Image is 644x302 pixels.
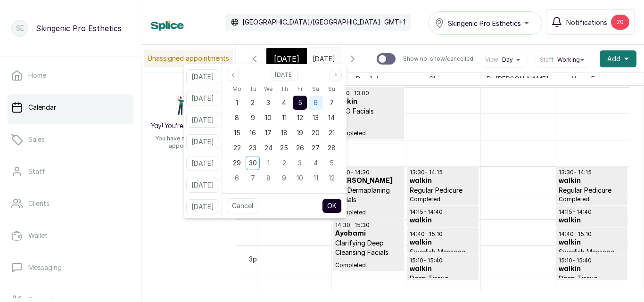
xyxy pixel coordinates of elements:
[308,140,323,155] div: 27 Sep 2025
[323,140,339,155] div: 28 Sep 2025
[559,230,625,238] p: 14:40 - 15:10
[36,23,122,34] p: Skingenic Pro Esthetics
[502,56,513,64] span: Day
[410,195,476,203] p: Completed
[323,95,339,110] div: 07 Sep 2025
[282,159,286,167] span: 2
[261,171,276,186] div: 08 Oct 2025
[333,72,339,78] svg: page next
[8,254,133,281] a: Messaging
[233,144,241,152] span: 22
[28,263,62,272] p: Messaging
[410,208,476,216] p: 14:15 - 14:40
[247,254,264,264] div: 3pm
[335,204,402,216] p: Completed
[559,238,625,247] h3: walkin
[186,113,219,128] button: [DATE]
[261,110,276,125] div: 10 Sep 2025
[266,174,271,182] span: 8
[8,222,133,249] a: Wallet
[151,122,227,131] h2: Yay! You’re all caught up!
[410,247,476,276] p: Swedish Massage - 30 Mins Swedish Massage
[28,71,46,80] p: Home
[251,114,255,122] span: 9
[261,125,276,140] div: 17 Sep 2025
[276,155,292,171] div: 02 Oct 2025
[265,129,272,137] span: 17
[611,15,629,30] div: 20
[234,129,240,137] span: 15
[281,83,288,95] span: Th
[261,140,276,155] div: 24 Sep 2025
[323,110,339,125] div: 14 Sep 2025
[265,114,272,122] span: 10
[227,198,258,213] button: Cancel
[410,264,476,274] h3: walkin
[236,98,238,106] span: 1
[229,171,245,186] div: 06 Oct 2025
[249,129,256,137] span: 16
[261,95,276,110] div: 03 Sep 2025
[297,83,303,95] span: Fr
[410,238,476,247] h3: walkin
[280,144,288,152] span: 25
[354,73,384,85] span: Damilola
[229,95,245,110] div: 01 Sep 2025
[335,106,402,116] p: HMO Facials
[298,159,302,167] span: 3
[308,95,323,110] div: 06 Sep 2025
[308,171,323,186] div: 11 Oct 2025
[323,125,339,140] div: 21 Sep 2025
[245,140,260,155] div: 23 Sep 2025
[410,169,476,176] p: 13:30 - 14:15
[335,238,402,257] p: Clarifying Deep Cleansing Facials
[335,229,402,238] h3: Ayobami
[335,176,402,186] h3: [PERSON_NAME]
[335,97,402,106] h3: walkin
[292,95,308,110] div: 05 Sep 2025
[245,110,260,125] div: 09 Sep 2025
[559,169,625,176] p: 13:30 - 14:15
[322,198,342,213] button: OK
[329,174,335,182] span: 12
[232,83,241,95] span: Mo
[330,159,334,167] span: 5
[312,129,320,137] span: 20
[229,155,245,171] div: 29 Sep 2025
[28,167,45,176] p: Staff
[313,114,319,122] span: 13
[314,174,318,182] span: 11
[28,135,45,144] p: Sales
[323,83,339,95] div: Sunday
[229,110,245,125] div: 08 Sep 2025
[266,98,270,106] span: 3
[186,156,219,171] button: [DATE]
[559,247,625,276] p: Swedish Massage - 30 Mins Swedish Massage
[410,176,476,186] h3: walkin
[330,69,342,81] button: Next month
[186,178,219,193] button: [DATE]
[429,11,542,35] button: Skingenic Pro Esthetics
[249,83,256,95] span: Tu
[276,125,292,140] div: 18 Sep 2025
[566,17,607,27] span: Notifications
[242,17,380,27] p: [GEOGRAPHIC_DATA]/[GEOGRAPHIC_DATA]
[28,231,48,240] p: Wallet
[335,257,402,269] p: Completed
[335,221,402,229] p: 14:30 - 15:30
[245,95,260,110] div: 02 Sep 2025
[546,9,635,35] button: Notifications20
[267,159,270,167] span: 1
[8,94,133,121] a: Calendar
[335,90,402,97] p: 12:00 - 13:00
[335,116,402,137] p: Completed
[540,56,553,64] span: Staff
[245,155,260,171] div: 30 Sep 2025
[410,186,476,195] p: Regular Pedicure
[323,171,339,186] div: 12 Oct 2025
[276,110,292,125] div: 11 Sep 2025
[281,129,288,137] span: 18
[8,158,133,185] a: Staff
[410,230,476,238] p: 14:40 - 15:10
[144,50,233,67] p: Unassigned appointments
